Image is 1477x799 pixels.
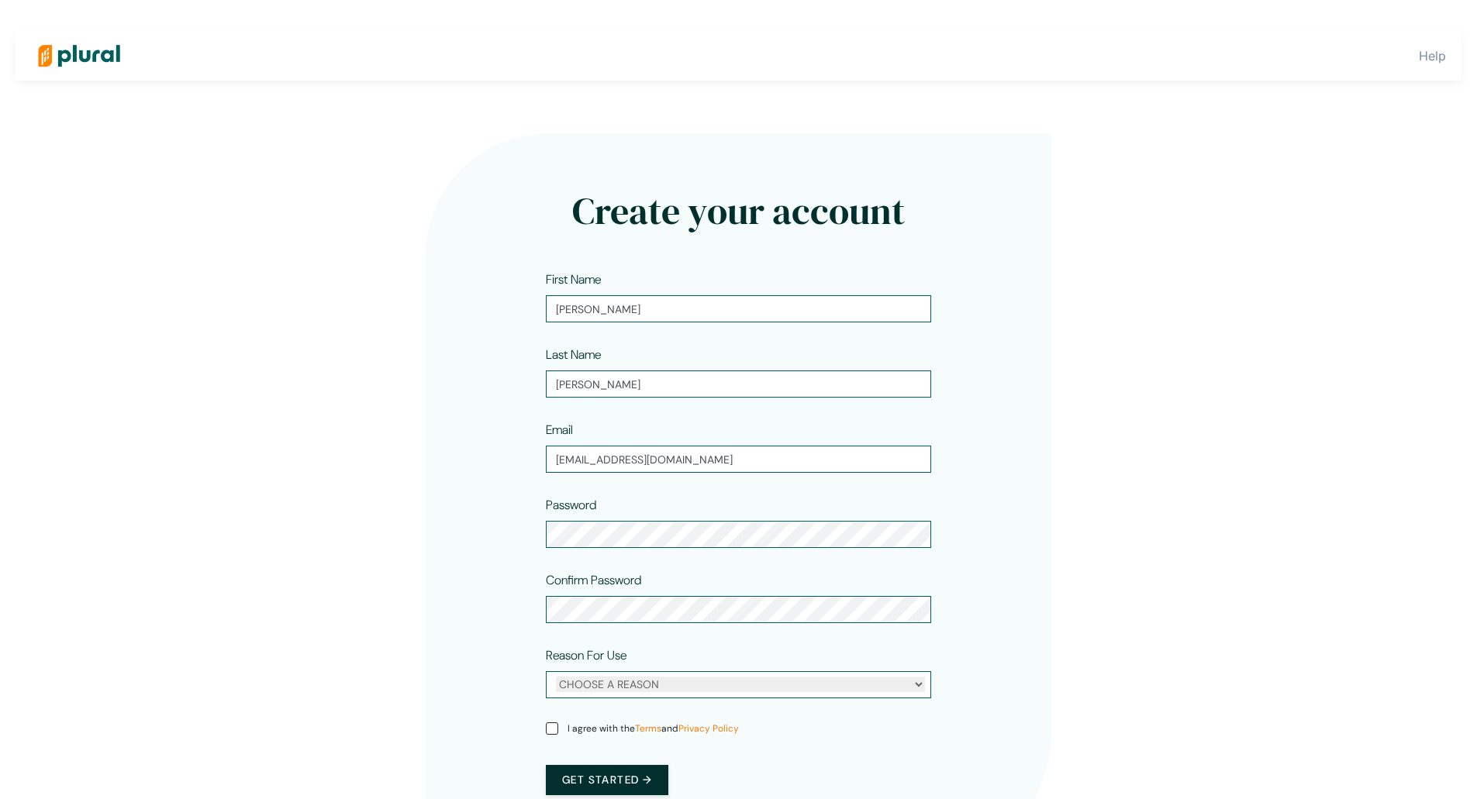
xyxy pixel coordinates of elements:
a: Privacy Policy [678,722,739,735]
span: I agree with the and [568,722,739,735]
label: First Name [546,270,601,289]
h2: Create your account [494,189,983,234]
input: First name [546,295,931,322]
button: Get started → [546,765,668,795]
label: Password [546,496,596,515]
input: Email address [546,446,931,473]
label: Confirm Password [546,571,641,590]
input: I agree with theTermsandPrivacy Policy [546,722,558,735]
img: Logo for Plural [25,29,133,83]
label: Last Name [546,346,601,364]
a: Help [1419,48,1446,64]
label: Email [546,421,573,439]
label: Reason For Use [546,646,626,665]
a: Terms [635,722,661,735]
input: Last name [546,370,931,398]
